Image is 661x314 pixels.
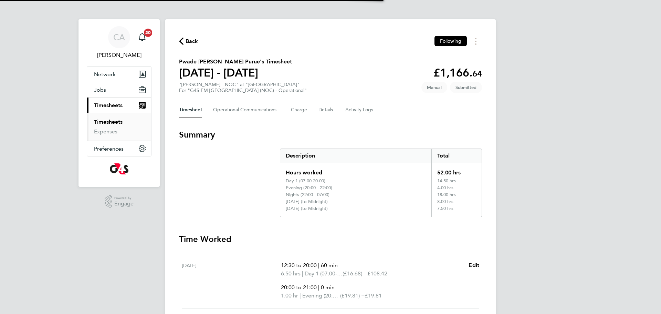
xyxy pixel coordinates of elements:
span: (£16.68) = [343,270,367,277]
span: Evening (20:00 - 22:00) [302,292,340,300]
h2: Pwade [PERSON_NAME] Purue's Timesheet [179,58,292,66]
nav: Main navigation [78,19,160,187]
button: Preferences [87,141,151,156]
a: Powered byEngage [105,195,134,208]
a: Edit [469,261,479,270]
span: | [302,270,303,277]
span: | [318,284,319,291]
span: Chyrie Anderson [87,51,151,59]
div: 14.50 hrs [431,178,482,185]
div: Total [431,149,482,163]
span: Network [94,71,116,78]
span: Day 1 (07.00-20.00) [305,270,343,278]
h3: Summary [179,129,482,140]
h1: [DATE] - [DATE] [179,66,292,80]
a: 20 [135,26,149,48]
span: Following [440,38,461,44]
div: Timesheets [87,113,151,141]
h3: Time Worked [179,234,482,245]
div: [DATE] [182,261,281,300]
div: 4.00 hrs [431,185,482,192]
img: g4s-logo-retina.png [110,163,128,174]
span: (£19.81) = [340,292,365,299]
a: CA[PERSON_NAME] [87,26,151,59]
a: Go to home page [87,163,151,174]
button: Details [318,102,334,118]
span: 6.50 hrs [281,270,301,277]
span: | [318,262,319,269]
a: Expenses [94,128,117,135]
span: £19.81 [365,292,382,299]
div: Hours worked [280,163,431,178]
div: Evening (20:00 - 22:00) [286,185,332,191]
div: Nights (22:00 - 07:00) [286,192,329,197]
app-decimal: £1,166. [433,66,482,79]
div: Description [280,149,431,163]
span: 64 [472,69,482,79]
div: 18.00 hrs [431,192,482,199]
div: 7.50 hrs [431,206,482,217]
span: Engage [114,201,134,207]
button: Jobs [87,82,151,97]
button: Timesheets Menu [470,36,482,47]
div: 8.00 hrs [431,199,482,206]
div: Day 1 (07.00-20.00) [286,178,325,184]
button: Activity Logs [345,102,374,118]
span: Edit [469,262,479,269]
button: Timesheet [179,102,202,118]
div: For "G4S FM [GEOGRAPHIC_DATA] (NOC) - Operational" [179,88,307,93]
span: | [300,292,301,299]
span: 0 min [321,284,335,291]
div: [DATE] (to Midnight) [286,206,328,211]
span: This timesheet was manually created. [421,82,447,93]
a: Timesheets [94,119,123,125]
div: "[PERSON_NAME] - NOC" at "[GEOGRAPHIC_DATA]" [179,82,307,93]
span: Preferences [94,145,124,152]
span: Timesheets [94,102,123,109]
div: Summary [280,149,482,217]
button: Network [87,67,151,82]
span: 1.00 hr [281,292,298,299]
div: 52.00 hrs [431,163,482,178]
span: This timesheet is Submitted. [450,82,482,93]
button: Timesheets [87,98,151,113]
span: Back [186,37,198,45]
button: Back [179,37,198,45]
button: Following [434,36,467,46]
span: Powered by [114,195,134,201]
span: 12:30 to 20:00 [281,262,317,269]
span: £108.42 [367,270,387,277]
button: Charge [291,102,307,118]
span: 20 [144,29,152,37]
span: CA [113,33,125,42]
span: 20:00 to 21:00 [281,284,317,291]
span: Jobs [94,87,106,93]
div: [DATE] (to Midnight) [286,199,328,204]
span: 60 min [321,262,338,269]
button: Operational Communications [213,102,280,118]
